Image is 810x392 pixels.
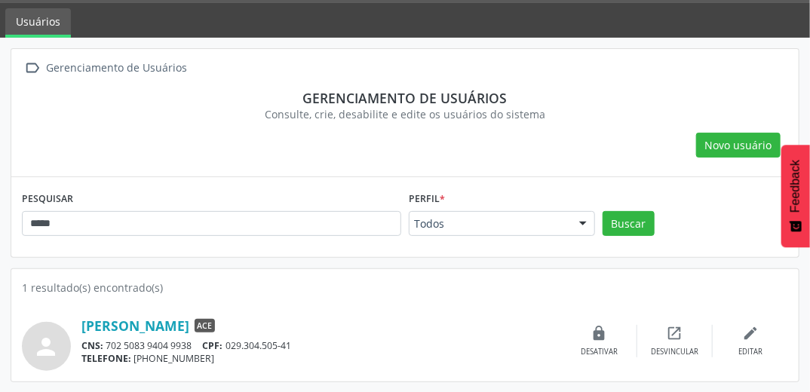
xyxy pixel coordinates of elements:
[603,211,655,237] button: Buscar
[705,137,772,153] span: Novo usuário
[696,133,781,158] button: Novo usuário
[591,325,608,341] i: lock
[22,57,44,79] i: 
[22,188,73,211] label: PESQUISAR
[81,339,103,352] span: CNS:
[195,319,215,332] span: ACE
[789,160,802,213] span: Feedback
[32,90,778,106] div: Gerenciamento de usuários
[32,106,778,122] div: Consulte, crie, desabilite e edite os usuários do sistema
[738,347,762,357] div: Editar
[22,280,788,296] div: 1 resultado(s) encontrado(s)
[414,216,564,231] span: Todos
[22,57,190,79] a:  Gerenciamento de Usuários
[81,352,562,365] div: [PHONE_NUMBER]
[81,352,131,365] span: TELEFONE:
[81,339,562,352] div: 702 5083 9404 9938 029.304.505-41
[203,339,223,352] span: CPF:
[742,325,759,341] i: edit
[581,347,618,357] div: Desativar
[81,317,189,334] a: [PERSON_NAME]
[781,145,810,247] button: Feedback - Mostrar pesquisa
[667,325,683,341] i: open_in_new
[409,188,445,211] label: Perfil
[5,8,71,38] a: Usuários
[651,347,698,357] div: Desvincular
[44,57,190,79] div: Gerenciamento de Usuários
